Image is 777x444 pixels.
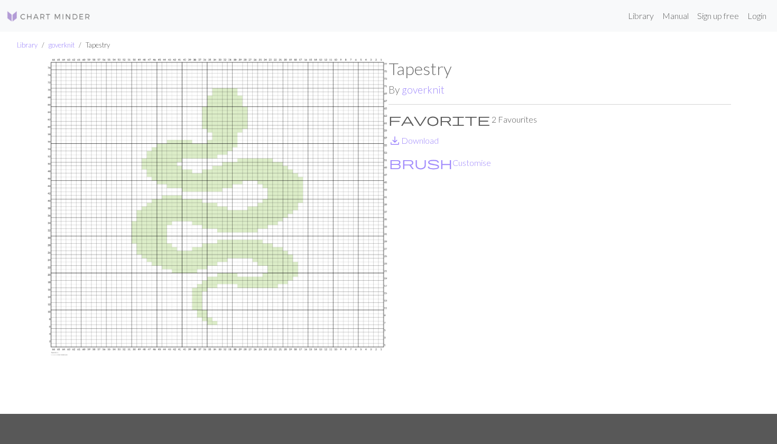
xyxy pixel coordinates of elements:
a: goverknit [49,41,75,49]
i: Download [388,134,401,147]
img: Logo [6,10,91,23]
img: Tapestry [46,59,388,414]
span: favorite [388,112,490,127]
a: Library [624,5,658,26]
span: brush [389,155,452,170]
a: Sign up free [693,5,743,26]
h2: By [388,84,731,96]
i: Customise [389,156,452,169]
h1: Tapestry [388,59,731,79]
span: save_alt [388,133,401,148]
a: Login [743,5,771,26]
li: Tapestry [75,40,110,50]
a: Manual [658,5,693,26]
a: DownloadDownload [388,135,439,145]
i: Favourite [388,113,490,126]
p: 2 Favourites [388,113,731,126]
a: Library [17,41,38,49]
a: goverknit [402,84,445,96]
button: CustomiseCustomise [388,156,492,170]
